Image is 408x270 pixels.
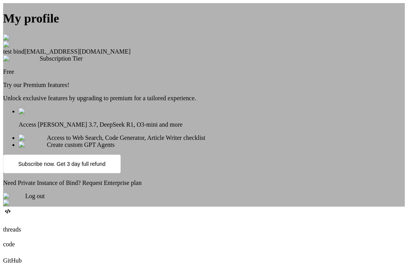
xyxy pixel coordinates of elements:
[3,68,14,75] span: Free
[3,55,40,62] img: subscription
[3,226,21,233] label: threads
[3,82,405,89] p: Try our Premium features!
[3,257,22,264] label: GitHub
[25,193,45,199] span: Log out
[38,121,182,128] span: [PERSON_NAME] 3.7, DeepSeek R1, O3-mini and more
[3,48,24,55] span: test bind
[40,55,83,62] span: Subscription Tier
[3,11,405,26] h1: My profile
[19,108,47,115] img: checklist
[47,134,205,141] span: Access to Web Search, Code Generator, Article Writer checklist
[19,141,47,148] img: checklist
[3,41,26,48] img: profile
[3,34,22,41] img: close
[18,161,106,167] p: Subscribe now. Get 3 day full refund
[3,179,405,186] p: Need Private Instance of Bind? Request Enterprise plan
[19,121,405,128] p: Access
[47,141,115,148] span: Create custom GPT Agents
[3,193,25,200] img: logout
[3,200,22,207] img: close
[3,95,405,102] p: Unlock exclusive features by upgrading to premium for a tailored experience.
[19,134,47,141] img: checklist
[3,241,15,247] label: code
[3,155,121,173] button: Subscribe now. Get 3 day full refund
[24,48,131,55] span: [EMAIL_ADDRESS][DOMAIN_NAME]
